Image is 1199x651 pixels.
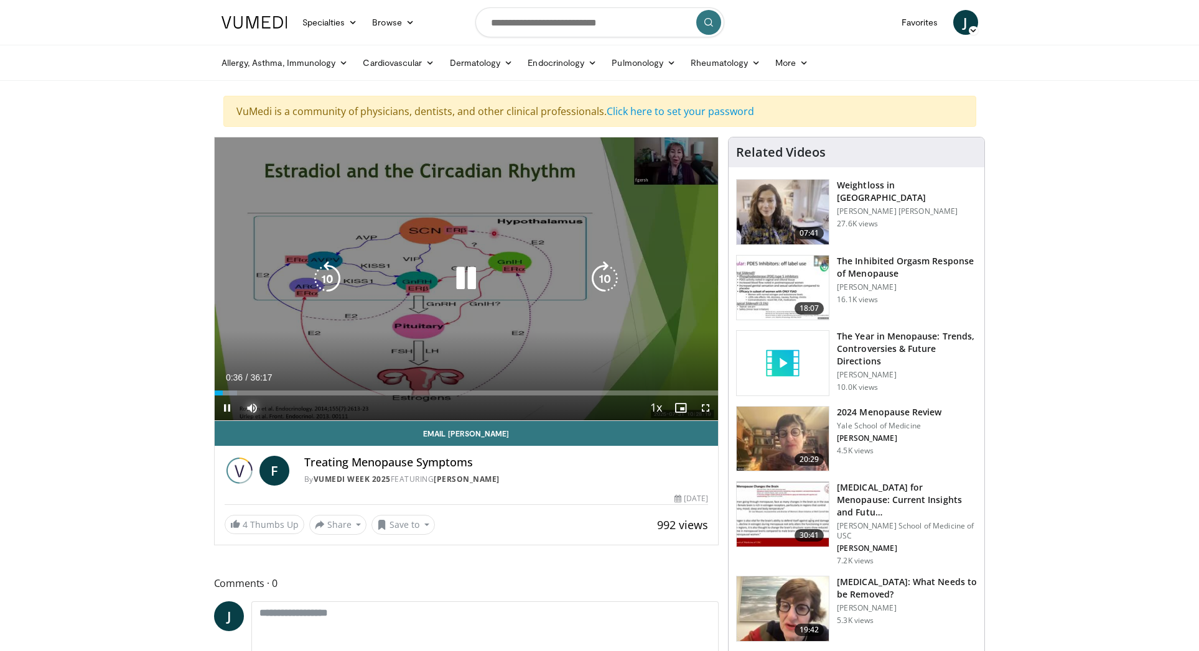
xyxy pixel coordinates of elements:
img: video_placeholder_short.svg [737,331,829,395]
a: Cardiovascular [355,50,442,75]
p: 10.0K views [837,382,878,392]
a: Browse [365,10,422,35]
span: 07:41 [795,227,824,239]
p: [PERSON_NAME] [837,370,977,380]
img: 47271b8a-94f4-49c8-b914-2a3d3af03a9e.150x105_q85_crop-smart_upscale.jpg [737,482,829,547]
img: 9983fed1-7565-45be-8934-aef1103ce6e2.150x105_q85_crop-smart_upscale.jpg [737,180,829,244]
h3: The Year in Menopause: Trends, Controversies & Future Directions [837,330,977,367]
p: [PERSON_NAME] [837,433,941,443]
img: 4d0a4bbe-a17a-46ab-a4ad-f5554927e0d3.150x105_q85_crop-smart_upscale.jpg [737,576,829,641]
a: Allergy, Asthma, Immunology [214,50,356,75]
h4: Related Videos [736,145,826,160]
a: 07:41 Weightloss in [GEOGRAPHIC_DATA] [PERSON_NAME] [PERSON_NAME] 27.6K views [736,179,977,245]
p: [PERSON_NAME] [837,282,977,292]
span: 18:07 [795,302,824,315]
a: Rheumatology [683,50,768,75]
a: Favorites [894,10,946,35]
h3: The Inhibited Orgasm Response of Menopause [837,255,977,280]
a: Dermatology [442,50,521,75]
p: 16.1K views [837,295,878,305]
span: 4 [243,519,248,530]
a: The Year in Menopause: Trends, Controversies & Future Directions [PERSON_NAME] 10.0K views [736,330,977,396]
p: [PERSON_NAME] [PERSON_NAME] [837,206,977,216]
a: 4 Thumbs Up [225,515,304,534]
h3: 2024 Menopause Review [837,406,941,418]
h4: Treating Menopause Symptoms [304,456,709,469]
span: 36:17 [250,372,272,382]
a: [PERSON_NAME] [434,474,500,484]
button: Share [309,515,367,535]
img: 283c0f17-5e2d-42ba-a87c-168d447cdba4.150x105_q85_crop-smart_upscale.jpg [737,256,829,320]
div: VuMedi is a community of physicians, dentists, and other clinical professionals. [223,96,976,127]
a: J [953,10,978,35]
span: Comments 0 [214,575,719,591]
a: 20:29 2024 Menopause Review Yale School of Medicine [PERSON_NAME] 4.5K views [736,406,977,472]
span: 19:42 [795,624,824,636]
a: Endocrinology [520,50,604,75]
p: 4.5K views [837,446,874,456]
button: Playback Rate [643,395,668,420]
div: Progress Bar [215,390,719,395]
img: VuMedi Logo [222,16,287,29]
a: Pulmonology [604,50,683,75]
video-js: Video Player [215,137,719,421]
a: More [768,50,816,75]
span: 0:36 [226,372,243,382]
a: 30:41 [MEDICAL_DATA] for Menopause: Current Insights and Futu… [PERSON_NAME] School of Medicine o... [736,481,977,566]
h3: [MEDICAL_DATA]: What Needs to be Removed? [837,576,977,601]
button: Pause [215,395,240,420]
span: 20:29 [795,453,824,466]
a: Vumedi Week 2025 [314,474,391,484]
a: 19:42 [MEDICAL_DATA]: What Needs to be Removed? [PERSON_NAME] 5.3K views [736,576,977,642]
a: F [259,456,289,486]
div: [DATE] [674,493,708,504]
a: J [214,601,244,631]
span: 30:41 [795,529,824,542]
h3: Weightloss in [GEOGRAPHIC_DATA] [837,179,977,204]
img: Vumedi Week 2025 [225,456,254,486]
h3: [MEDICAL_DATA] for Menopause: Current Insights and Futu… [837,481,977,519]
span: / [246,372,248,382]
p: [PERSON_NAME] [837,543,977,553]
img: 692f135d-47bd-4f7e-b54d-786d036e68d3.150x105_q85_crop-smart_upscale.jpg [737,407,829,471]
a: Specialties [295,10,365,35]
a: Email [PERSON_NAME] [215,421,719,446]
input: Search topics, interventions [475,7,724,37]
a: Click here to set your password [607,104,754,118]
p: 5.3K views [837,616,874,626]
button: Fullscreen [693,395,718,420]
div: By FEATURING [304,474,709,485]
p: [PERSON_NAME] [837,603,977,613]
button: Enable picture-in-picture mode [668,395,693,420]
p: [PERSON_NAME] School of Medicine of USC [837,521,977,541]
p: Yale School of Medicine [837,421,941,431]
p: 7.2K views [837,556,874,566]
span: 992 views [657,517,708,532]
button: Save to [371,515,435,535]
button: Mute [240,395,264,420]
p: 27.6K views [837,219,878,229]
a: 18:07 The Inhibited Orgasm Response of Menopause [PERSON_NAME] 16.1K views [736,255,977,321]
